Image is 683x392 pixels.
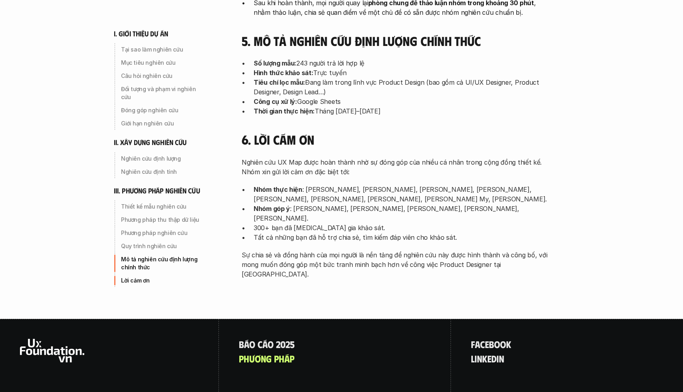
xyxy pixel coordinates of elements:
[471,353,475,364] span: l
[254,78,305,86] strong: Tiêu chí lọc mẫu:
[114,165,210,178] a: Nghiên cứu định tính
[254,68,553,78] p: Trực tuyến
[121,229,206,237] p: Phương pháp nghiên cứu
[254,106,553,116] p: Tháng [DATE]–[DATE]
[276,339,280,349] span: 2
[239,353,294,364] a: phươngpháp
[255,353,261,364] span: ơ
[114,240,210,253] a: Quy trình nghiên cứu
[475,339,480,349] span: a
[489,339,494,349] span: b
[254,185,553,204] p: : [PERSON_NAME], [PERSON_NAME], [PERSON_NAME], [PERSON_NAME], [PERSON_NAME], [PERSON_NAME], [PERS...
[471,353,504,364] a: linkedin
[254,205,290,213] strong: Nhóm góp ý
[121,119,206,127] p: Giới hạn nghiên cứu
[121,167,206,175] p: Nghiên cứu định tính
[239,339,244,349] span: B
[242,132,553,147] h4: 6. Lời cám ơn
[262,339,268,349] span: á
[114,186,200,195] h6: iii. phương pháp nghiên cứu
[475,353,477,364] span: i
[254,69,313,77] strong: Hình thức khảo sát:
[480,339,485,349] span: c
[500,339,506,349] span: o
[471,339,511,349] a: facebook
[261,353,266,364] span: n
[254,107,315,115] strong: Thời gian thực hiện:
[254,98,297,105] strong: Công cụ xử lý:
[279,353,284,364] span: h
[499,353,504,364] span: n
[244,339,249,349] span: á
[121,216,206,224] p: Phương pháp thu thập dữ liệu
[249,353,255,364] span: ư
[121,203,206,211] p: Thiết kế mẫu nghiên cứu
[290,353,294,364] span: p
[485,339,489,349] span: e
[114,227,210,239] a: Phương pháp nghiên cứu
[254,204,553,223] p: : [PERSON_NAME], [PERSON_NAME], [PERSON_NAME], [PERSON_NAME], [PERSON_NAME].
[284,353,290,364] span: á
[242,250,553,279] p: Sự chia sẻ và đồng hành của mọi người là nền tảng để nghiên cứu này được hình thành và công bố, v...
[290,339,295,349] span: 5
[114,152,210,165] a: Nghiên cứu định lượng
[114,104,210,117] a: Đóng góp nghiên cứu
[254,185,302,193] strong: Nhóm thực hiện
[114,70,210,82] a: Câu hỏi nghiên cứu
[242,157,553,177] p: Nghiên cứu UX Map được hoàn thành nhờ sự đóng góp của nhiều cá nhân trong cộng đồng thiết kế. Nhó...
[496,353,499,364] span: i
[121,46,206,54] p: Tại sao làm nghiên cứu
[114,56,210,69] a: Mục tiêu nghiên cứu
[242,33,553,48] h4: 5. Mô tả nghiên cứu định lượng chính thức
[114,274,210,287] a: Lời cảm ơn
[274,353,279,364] span: p
[471,339,475,349] span: f
[244,353,249,364] span: h
[506,339,511,349] span: k
[477,353,482,364] span: n
[114,200,210,213] a: Thiết kế mẫu nghiên cứu
[249,339,255,349] span: o
[121,154,206,162] p: Nghiên cứu định lượng
[286,339,290,349] span: 2
[114,213,210,226] a: Phương pháp thu thập dữ liệu
[121,255,206,271] p: Mô tả nghiên cứu định lượng chính thức
[114,117,210,130] a: Giới hạn nghiên cứu
[254,59,296,67] strong: Số lượng mẫu:
[114,83,210,103] a: Đối tượng và phạm vi nghiên cứu
[254,78,553,97] p: Đang làm trong lĩnh vực Product Design (bao gồm cả UI/UX Designer, Product Designer, Design Lead…)
[121,59,206,67] p: Mục tiêu nghiên cứu
[239,339,295,349] a: Báocáo2025
[280,339,286,349] span: 0
[121,242,206,250] p: Quy trình nghiên cứu
[239,353,244,364] span: p
[121,106,206,114] p: Đóng góp nghiên cứu
[114,29,168,38] h6: i. giới thiệu dự án
[491,353,496,364] span: d
[121,277,206,285] p: Lời cảm ơn
[121,85,206,101] p: Đối tượng và phạm vi nghiên cứu
[254,223,553,233] p: 300+ bạn đã [MEDICAL_DATA] gia khảo sát.
[487,353,491,364] span: e
[121,72,206,80] p: Câu hỏi nghiên cứu
[254,97,553,106] p: Google Sheets
[114,43,210,56] a: Tại sao làm nghiên cứu
[254,58,553,68] p: 243 người trả lời hợp lệ
[494,339,500,349] span: o
[114,138,187,147] h6: ii. xây dựng nghiên cứu
[482,353,487,364] span: k
[268,339,274,349] span: o
[266,353,272,364] span: g
[254,233,553,242] p: Tất cả những bạn đã hỗ trợ chia sẻ, tìm kiếm đáp viên cho khảo sát.
[114,253,210,274] a: Mô tả nghiên cứu định lượng chính thức
[258,339,262,349] span: c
